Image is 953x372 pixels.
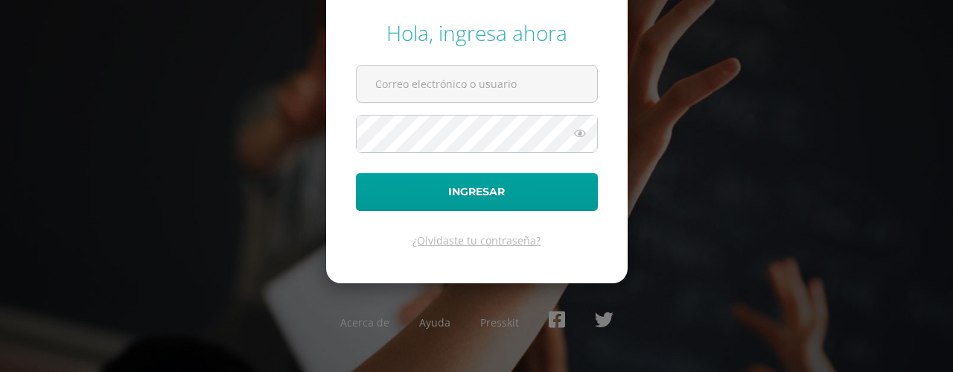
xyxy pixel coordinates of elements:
[356,19,598,47] div: Hola, ingresa ahora
[419,315,450,330] a: Ayuda
[340,315,389,330] a: Acerca de
[357,66,597,102] input: Correo electrónico o usuario
[356,173,598,211] button: Ingresar
[412,233,541,248] a: ¿Olvidaste tu contraseña?
[480,315,519,330] a: Presskit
